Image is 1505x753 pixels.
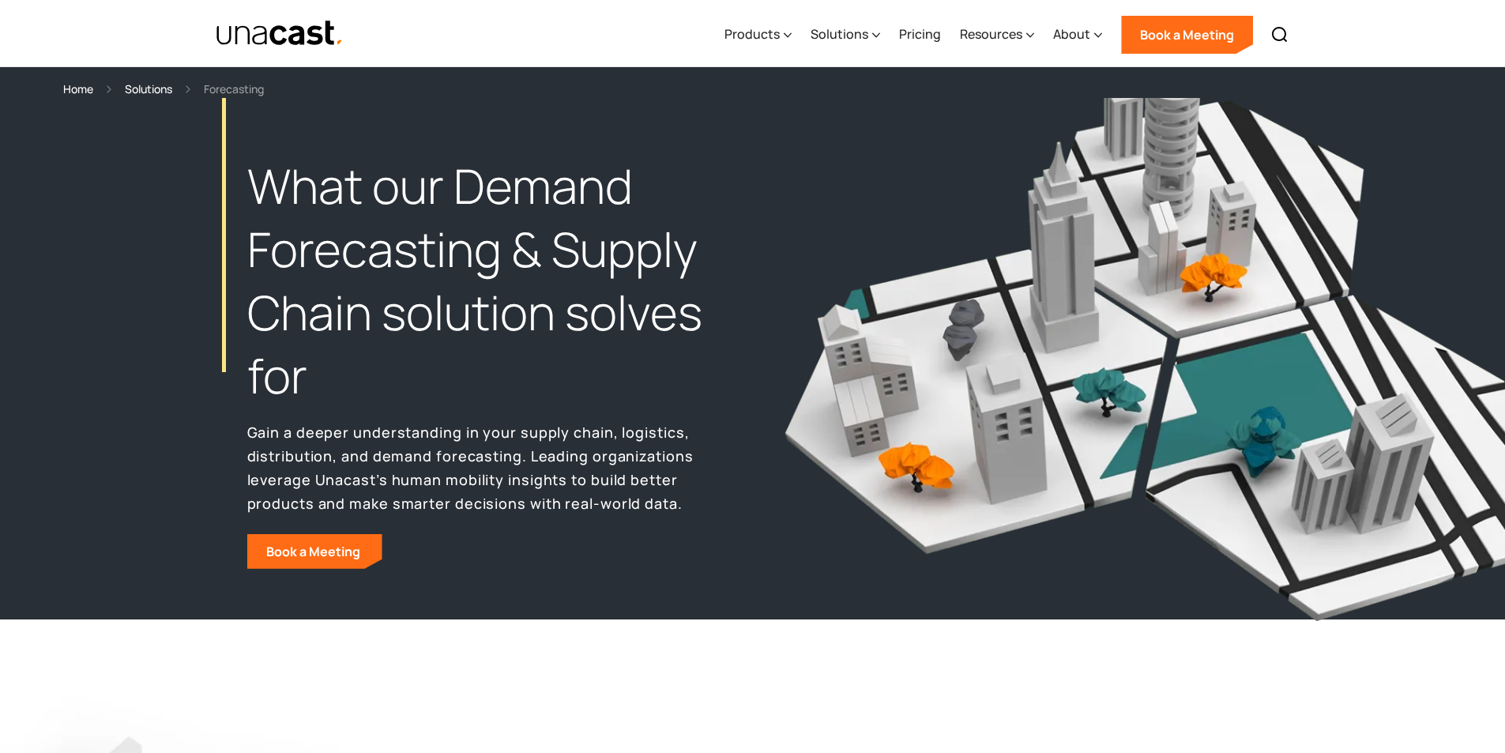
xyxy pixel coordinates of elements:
div: Solutions [811,2,880,67]
div: Products [724,24,780,43]
a: Pricing [899,2,941,67]
div: Resources [960,2,1034,67]
div: Forecasting [204,80,264,98]
h1: What our Demand Forecasting & Supply Chain solution solves for [247,155,721,407]
div: Resources [960,24,1022,43]
a: Solutions [125,80,172,98]
div: Products [724,2,792,67]
img: Unacast text logo [216,20,344,47]
a: home [216,20,344,47]
img: Search icon [1270,25,1289,44]
div: Solutions [811,24,868,43]
div: About [1053,2,1102,67]
a: Book a Meeting [247,534,382,569]
a: Home [63,80,93,98]
a: Book a Meeting [1121,16,1253,54]
div: About [1053,24,1090,43]
p: Gain a deeper understanding in your supply chain, logistics, distribution, and demand forecasting... [247,420,721,515]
